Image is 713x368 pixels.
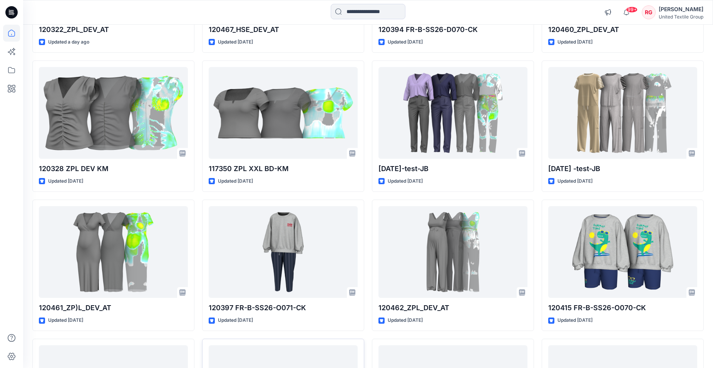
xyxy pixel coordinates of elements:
p: [DATE]-test-JB [378,163,527,174]
p: [DATE] -test-JB [548,163,697,174]
p: Updated [DATE] [48,316,83,324]
p: Updated a day ago [48,38,89,46]
a: 120461_ZP)L_DEV_AT [39,206,188,298]
a: 120415 FR-B-SS26-O070-CK [548,206,697,298]
div: United Textile Group [659,14,703,20]
a: 2025.09.18-test-JB [378,67,527,159]
p: 120462_ZPL_DEV_AT [378,302,527,313]
p: Updated [DATE] [48,177,83,185]
div: [PERSON_NAME] [659,5,703,14]
p: 120394 FR-B-SS26-D070-CK [378,24,527,35]
a: 120328 ZPL DEV KM [39,67,188,159]
p: Updated [DATE] [218,316,253,324]
a: 117350 ZPL XXL BD-KM [209,67,358,159]
p: Updated [DATE] [218,38,253,46]
div: RG [642,5,656,19]
a: 120462_ZPL_DEV_AT [378,206,527,298]
p: Updated [DATE] [557,316,592,324]
p: 120322_ZPL_DEV_AT [39,24,188,35]
p: Updated [DATE] [388,177,423,185]
span: 99+ [626,7,638,13]
a: 120397 FR-B-SS26-O071-CK [209,206,358,298]
p: Updated [DATE] [557,177,592,185]
p: 120397 FR-B-SS26-O071-CK [209,302,358,313]
p: 120328 ZPL DEV KM [39,163,188,174]
p: 120467_HSE_DEV_AT [209,24,358,35]
p: Updated [DATE] [388,316,423,324]
p: Updated [DATE] [218,177,253,185]
p: Updated [DATE] [557,38,592,46]
p: 120461_ZP)L_DEV_AT [39,302,188,313]
a: 2025.09.19 -test-JB [548,67,697,159]
p: 120415 FR-B-SS26-O070-CK [548,302,697,313]
p: Updated [DATE] [388,38,423,46]
p: 120460_ZPL_DEV_AT [548,24,697,35]
p: 117350 ZPL XXL BD-KM [209,163,358,174]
